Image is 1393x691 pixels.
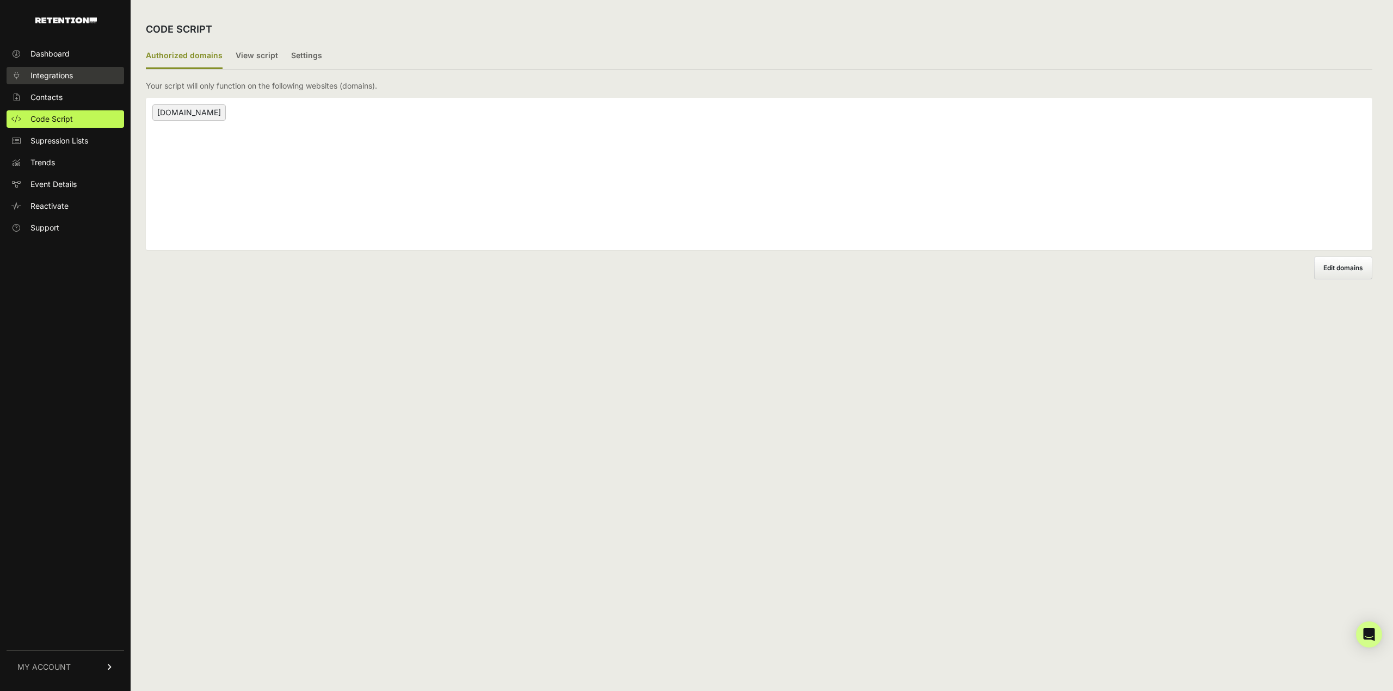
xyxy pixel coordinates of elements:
[30,70,73,81] span: Integrations
[7,67,124,84] a: Integrations
[7,176,124,193] a: Event Details
[35,17,97,23] img: Retention.com
[30,48,70,59] span: Dashboard
[146,43,223,69] label: Authorized domains
[30,157,55,168] span: Trends
[30,222,59,233] span: Support
[7,110,124,128] a: Code Script
[30,179,77,190] span: Event Details
[146,80,377,91] p: Your script will only function on the following websites (domains).
[1356,621,1382,648] div: Open Intercom Messenger
[7,132,124,150] a: Supression Lists
[1323,264,1363,272] span: Edit domains
[30,135,88,146] span: Supression Lists
[7,154,124,171] a: Trends
[7,650,124,683] a: MY ACCOUNT
[146,22,212,37] h2: CODE SCRIPT
[17,662,71,673] span: MY ACCOUNT
[7,45,124,63] a: Dashboard
[291,43,322,69] label: Settings
[30,201,69,211] span: Reactivate
[236,43,278,69] label: View script
[7,219,124,236] a: Support
[7,89,124,106] a: Contacts
[7,197,124,215] a: Reactivate
[30,92,63,103] span: Contacts
[30,114,73,124] span: Code Script
[152,104,226,121] span: [DOMAIN_NAME]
